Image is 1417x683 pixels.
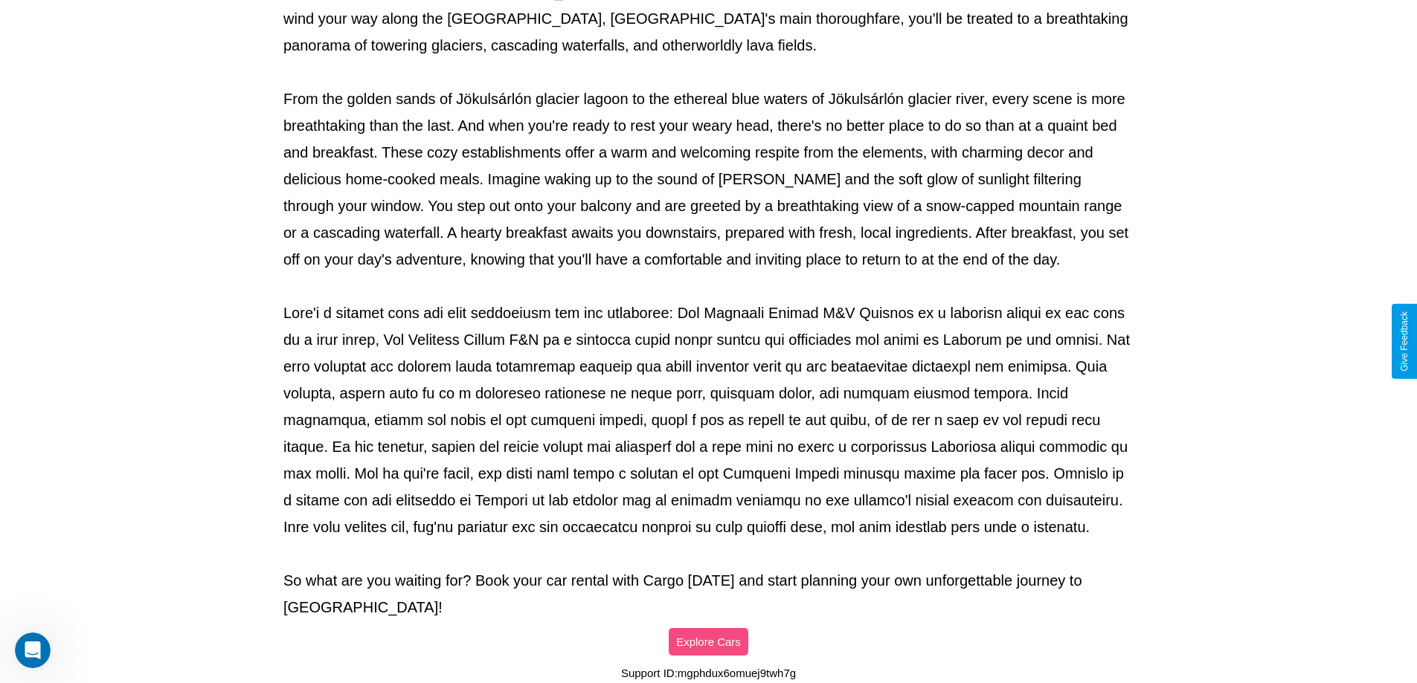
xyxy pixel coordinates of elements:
[15,632,51,668] iframe: Intercom live chat
[1399,311,1410,372] div: Give Feedback
[621,663,796,683] p: Support ID: mgphdux6omuej9twh7g
[669,628,748,656] button: Explore Cars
